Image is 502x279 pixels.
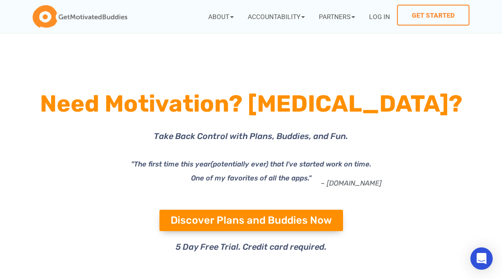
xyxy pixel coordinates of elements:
[33,5,127,28] img: GetMotivatedBuddies
[159,210,343,231] a: Discover Plans and Buddies Now
[241,5,312,28] a: Accountability
[470,247,493,270] div: Open Intercom Messenger
[362,5,397,28] a: Log In
[12,87,490,120] h1: Need Motivation? [MEDICAL_DATA]?
[154,131,348,141] span: Take Back Control with Plans, Buddies, and Fun.
[397,5,469,26] a: Get Started
[171,215,332,226] span: Discover Plans and Buddies Now
[191,160,371,182] i: (potentially ever) that I've started work on time. One of my favorites of all the apps."
[312,5,362,28] a: Partners
[176,242,327,252] span: 5 Day Free Trial. Credit card required.
[201,5,241,28] a: About
[131,160,211,168] i: "The first time this year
